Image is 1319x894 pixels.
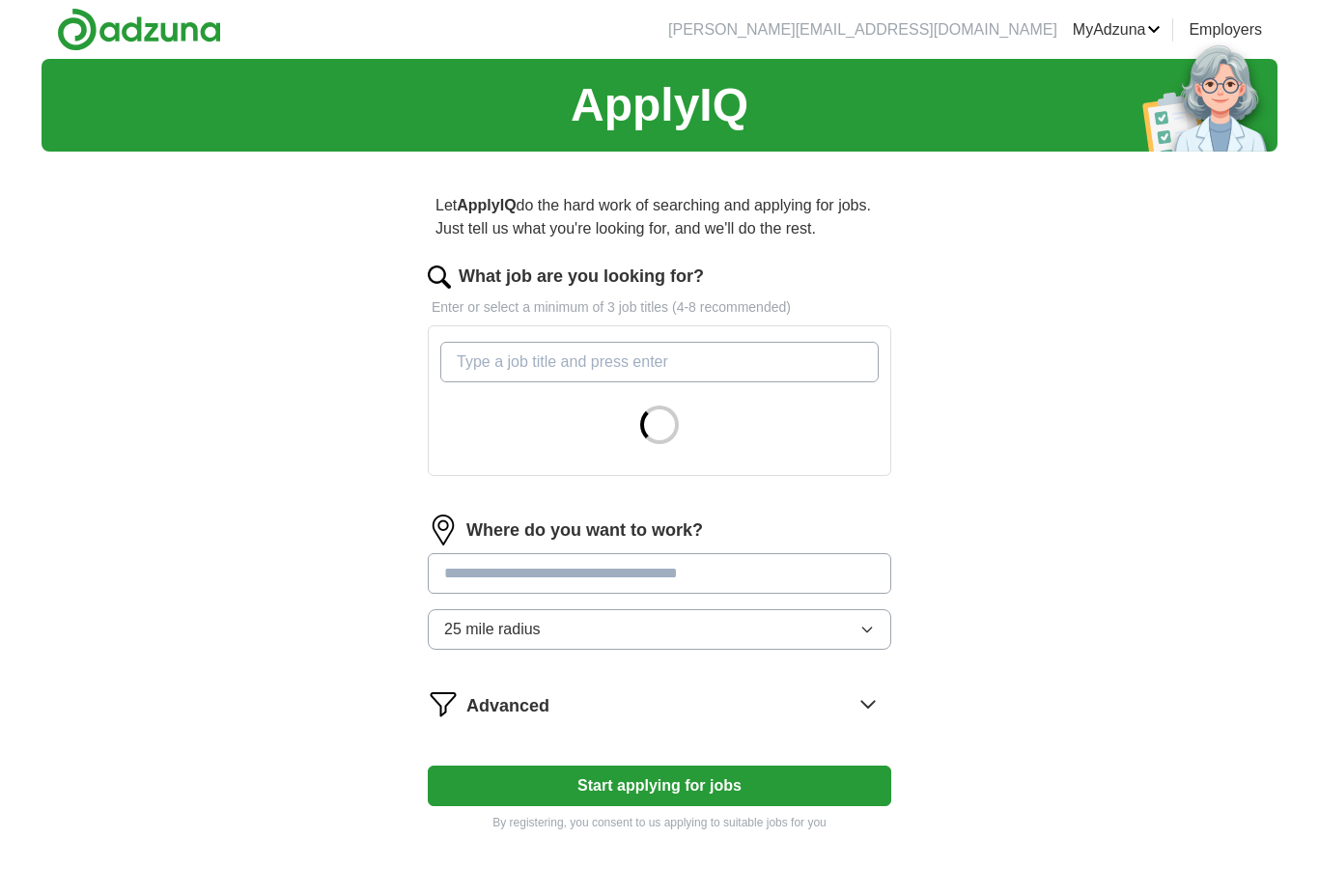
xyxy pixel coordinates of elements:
img: location.png [428,515,459,545]
span: 25 mile radius [444,618,541,641]
a: Employers [1189,18,1262,42]
input: Type a job title and press enter [440,342,879,382]
h1: ApplyIQ [571,70,748,140]
span: Advanced [466,693,549,719]
strong: ApplyIQ [457,197,516,213]
li: [PERSON_NAME][EMAIL_ADDRESS][DOMAIN_NAME] [668,18,1057,42]
button: Start applying for jobs [428,766,891,806]
p: Let do the hard work of searching and applying for jobs. Just tell us what you're looking for, an... [428,186,891,248]
img: search.png [428,265,451,289]
p: By registering, you consent to us applying to suitable jobs for you [428,814,891,831]
img: filter [428,688,459,719]
p: Enter or select a minimum of 3 job titles (4-8 recommended) [428,297,891,318]
label: Where do you want to work? [466,517,703,544]
a: MyAdzuna [1073,18,1162,42]
button: 25 mile radius [428,609,891,650]
label: What job are you looking for? [459,264,704,290]
img: Adzuna logo [57,8,221,51]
